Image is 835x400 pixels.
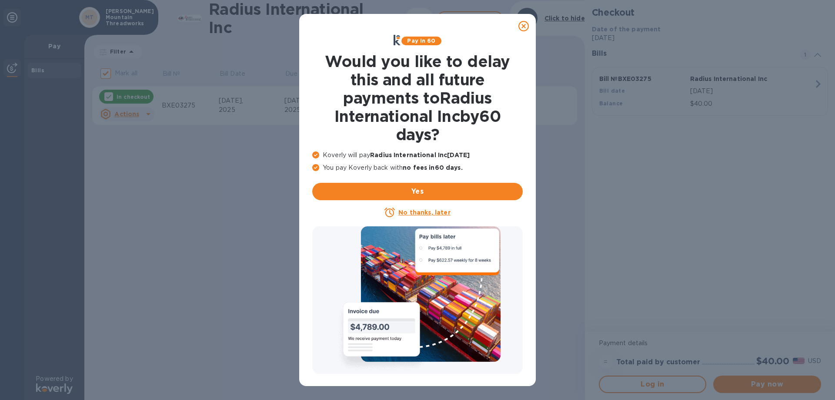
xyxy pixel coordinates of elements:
[312,52,523,144] h1: Would you like to delay this and all future payments to Radius International Inc by 60 days ?
[319,186,516,197] span: Yes
[312,183,523,200] button: Yes
[312,151,523,160] p: Koverly will pay
[370,151,470,158] b: Radius International Inc [DATE]
[398,209,450,216] u: No thanks, later
[403,164,462,171] b: no fees in 60 days .
[312,163,523,172] p: You pay Koverly back with
[407,37,435,44] b: Pay in 60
